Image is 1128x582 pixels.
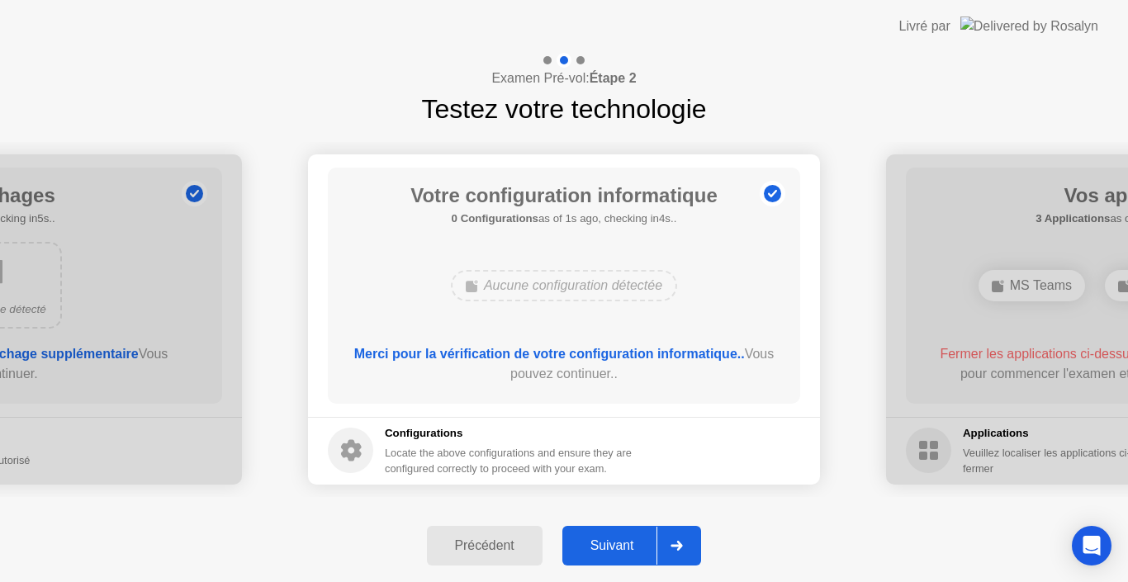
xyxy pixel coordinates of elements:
div: Suivant [567,538,657,553]
b: 0 Configurations [452,212,538,225]
h1: Testez votre technologie [421,89,706,129]
div: Open Intercom Messenger [1072,526,1111,565]
div: Locate the above configurations and ensure they are configured correctly to proceed with your exam. [385,445,635,476]
button: Précédent [427,526,543,565]
div: Vous pouvez continuer.. [352,344,777,384]
div: Livré par [899,17,950,36]
div: Précédent [432,538,538,553]
img: Delivered by Rosalyn [960,17,1098,35]
h1: Votre configuration informatique [410,181,718,211]
h5: as of 1s ago, checking in4s.. [410,211,718,227]
div: Aucune configuration détectée [451,270,677,301]
button: Suivant [562,526,702,565]
h4: Examen Pré-vol: [491,69,636,88]
b: Merci pour la vérification de votre configuration informatique.. [354,347,745,361]
h5: Configurations [385,425,635,442]
b: Étape 2 [590,71,637,85]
